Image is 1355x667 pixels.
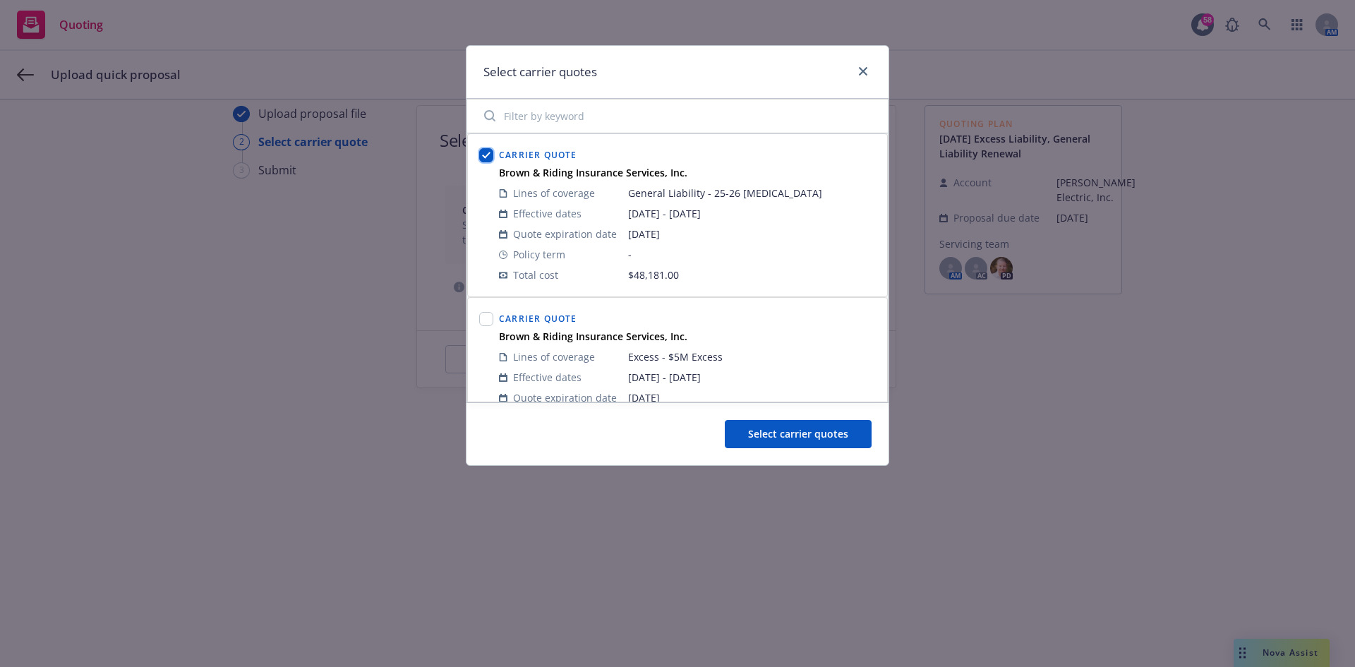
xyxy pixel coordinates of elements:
[855,63,872,80] a: close
[513,247,565,262] span: Policy term
[499,330,687,343] strong: Brown & Riding Insurance Services, Inc.
[628,247,876,262] span: -
[513,390,617,405] span: Quote expiration date
[483,63,597,81] h1: Select carrier quotes
[513,268,558,282] span: Total cost
[628,390,876,405] span: [DATE]
[513,370,582,385] span: Effective dates
[513,227,617,241] span: Quote expiration date
[725,420,872,448] button: Select carrier quotes
[628,186,876,200] span: General Liability - 25-26 [MEDICAL_DATA]
[628,227,876,241] span: [DATE]
[513,349,595,364] span: Lines of coverage
[628,370,876,385] span: [DATE] - [DATE]
[513,186,595,200] span: Lines of coverage
[628,268,679,282] span: $48,181.00
[628,349,876,364] span: Excess - $5M Excess
[748,427,848,440] span: Select carrier quotes
[628,206,876,221] span: [DATE] - [DATE]
[513,206,582,221] span: Effective dates
[499,313,577,325] span: Carrier Quote
[476,102,879,130] input: Filter by keyword
[499,149,577,161] span: Carrier Quote
[499,166,687,179] strong: Brown & Riding Insurance Services, Inc.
